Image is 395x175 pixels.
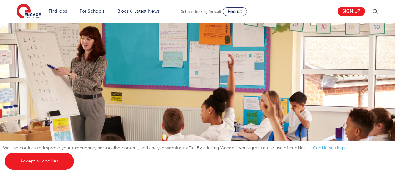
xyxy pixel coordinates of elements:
[313,146,345,150] a: Cookie settings
[338,7,365,16] a: Sign up
[223,7,247,16] a: Recruit
[5,153,74,170] a: Accept all cookies
[80,9,104,13] a: For Schools
[228,9,242,14] span: Recruit
[3,146,351,163] span: We use cookies to improve your experience, personalise content, and analyse website traffic. By c...
[181,9,221,14] span: Schools looking for staff
[49,9,67,13] a: Find jobs
[17,4,41,19] img: Engage Education
[117,9,160,13] a: Blogs & Latest News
